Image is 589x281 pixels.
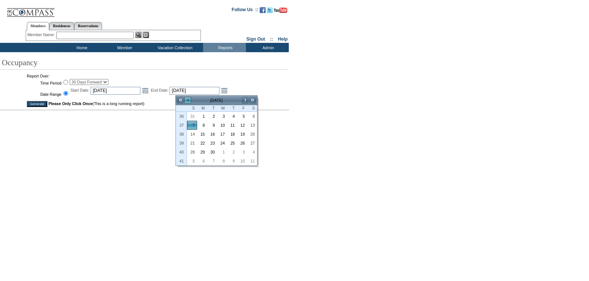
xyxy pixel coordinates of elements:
[247,157,257,165] a: 11
[237,121,247,129] a: 12
[247,130,257,139] td: Saturday, September 20, 2025
[208,112,217,120] a: 2
[227,139,237,147] a: 25
[187,105,197,112] th: Sunday
[176,157,187,165] th: 41
[207,112,217,121] td: Tuesday, September 02, 2025
[227,148,237,157] td: Thursday, October 02, 2025
[247,112,257,121] td: Saturday, September 06, 2025
[187,112,197,120] a: 31
[208,157,217,165] a: 7
[184,97,191,104] a: <
[260,9,266,14] a: Become our fan on Facebook
[218,112,227,120] a: 3
[247,148,257,156] a: 4
[197,112,207,121] td: Monday, September 01, 2025
[141,86,149,95] a: Open the calendar popup.
[232,6,258,15] td: Follow Us ::
[187,148,197,156] a: 28
[197,148,207,156] a: 29
[40,81,61,85] label: Time Period
[48,101,92,106] strong: Please Only Click Once
[27,22,50,30] a: Members
[187,157,197,165] td: Sunday, October 05, 2025
[274,9,287,14] a: Subscribe to our YouTube Channel
[177,97,184,104] a: <<
[197,157,207,165] a: 6
[237,121,247,130] td: Friday, September 12, 2025
[176,148,187,157] th: 40
[70,88,89,92] span: Start Date:
[247,105,257,112] th: Saturday
[247,139,257,148] td: Saturday, September 27, 2025
[197,139,207,148] td: Monday, September 22, 2025
[237,130,247,139] td: Friday, September 19, 2025
[227,157,237,165] a: 9
[217,148,227,157] td: Wednesday, October 01, 2025
[197,121,207,129] a: 8
[203,43,246,52] td: Reports
[217,112,227,121] td: Wednesday, September 03, 2025
[27,74,288,78] td: Report Over:
[49,22,74,30] a: Residences
[74,22,102,30] a: Reservations
[237,105,247,112] th: Friday
[191,96,241,104] td: [DATE]
[267,7,273,13] img: Follow us on Twitter
[197,148,207,157] td: Monday, September 29, 2025
[227,139,237,148] td: Thursday, September 25, 2025
[247,148,257,157] td: Saturday, October 04, 2025
[187,139,197,147] a: 21
[237,157,247,165] a: 10
[197,105,207,112] th: Monday
[247,112,257,120] a: 6
[237,157,247,165] td: Friday, October 10, 2025
[135,32,142,38] img: View
[187,157,197,165] a: 5
[237,148,247,157] td: Friday, October 03, 2025
[247,139,257,147] a: 27
[28,32,56,38] div: Member Name:
[187,121,197,130] td: Sunday, September 07, 2025
[187,121,197,129] a: 7
[218,139,227,147] a: 24
[208,130,217,138] a: 16
[274,7,287,13] img: Subscribe to our YouTube Channel
[60,43,102,52] td: Home
[227,130,237,138] a: 18
[218,121,227,129] a: 10
[217,130,227,139] td: Wednesday, September 17, 2025
[227,112,237,121] td: Thursday, September 04, 2025
[227,148,237,156] a: 2
[207,139,217,148] td: Tuesday, September 23, 2025
[187,148,197,157] td: Sunday, September 28, 2025
[187,130,197,138] a: 14
[197,130,207,138] a: 15
[241,97,249,104] a: >
[6,2,55,17] img: Compass Home
[187,139,197,148] td: Sunday, September 21, 2025
[237,130,247,138] a: 19
[207,121,217,130] td: Tuesday, September 09, 2025
[237,112,247,121] td: Friday, September 05, 2025
[246,37,265,42] a: Sign Out
[260,7,266,13] img: Become our fan on Facebook
[227,157,237,165] td: Thursday, October 09, 2025
[197,130,207,139] td: Monday, September 15, 2025
[145,43,203,52] td: Vacation Collection
[249,97,256,104] a: >>
[207,157,217,165] td: Tuesday, October 07, 2025
[176,139,187,148] th: 39
[197,139,207,147] a: 22
[102,43,145,52] td: Member
[247,121,257,129] a: 13
[208,139,217,147] a: 23
[246,43,289,52] td: Admin
[197,112,207,120] a: 1
[237,139,247,147] a: 26
[220,86,228,95] a: Open the calendar popup.
[218,148,227,156] a: 1
[207,130,217,139] td: Tuesday, September 16, 2025
[208,121,217,129] a: 9
[27,101,47,107] input: Generate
